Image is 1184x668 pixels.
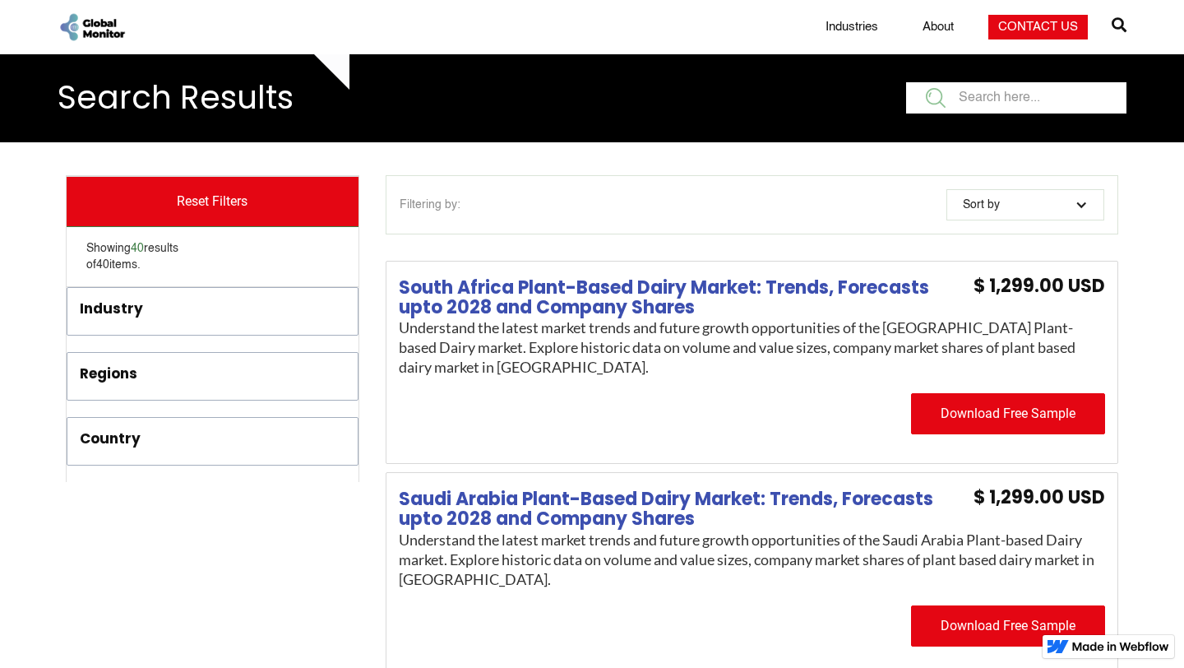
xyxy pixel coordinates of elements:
a: Industry [67,288,358,334]
a: Contact Us [988,15,1088,39]
a: Reset Filters [67,177,358,227]
div: Regions [80,364,137,384]
div: Sort by [963,197,1000,213]
a: About [913,19,964,35]
h1: Search Results [58,81,294,116]
a: Industries [816,19,888,35]
h4: South Africa Plant-Based Dairy Market: Trends, Forecasts upto 2028 and Company Shares [399,278,957,318]
div: Understand the latest market trends and future growth opportunities of the Saudi Arabia Plant-bas... [399,530,1105,589]
div: Download Free Sample [911,605,1105,647]
div: Showing results of items. [67,240,358,273]
div: Industry [80,299,143,319]
a: Regions [67,353,358,399]
div: $ 1,299.00 USD [974,278,1105,295]
div: Download Free Sample [911,393,1105,434]
div: Understand the latest market trends and future growth opportunities of the [GEOGRAPHIC_DATA] Plan... [399,318,1105,377]
h4: Saudi Arabia Plant-Based Dairy Market: Trends, Forecasts upto 2028 and Company Shares [399,489,957,529]
a: home [58,12,127,43]
span:  [1112,13,1126,36]
div: Sort by [946,189,1104,220]
input: Search here... [906,82,1126,114]
div: Filtering by: [400,197,460,213]
span: 40 [96,259,109,271]
a: Saudi Arabia Plant-Based Dairy Market: Trends, Forecasts upto 2028 and Company Shares$ 1,299.00 USD [399,489,1105,529]
img: Made in Webflow [1072,642,1169,652]
div: $ 1,299.00 USD [974,489,1105,506]
div: Country [80,429,141,449]
a:  [1112,11,1126,44]
a: Country [67,418,358,464]
span: 40 [131,243,144,254]
a: South Africa Plant-Based Dairy Market: Trends, Forecasts upto 2028 and Company Shares$ 1,299.00 USD [399,278,1105,318]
